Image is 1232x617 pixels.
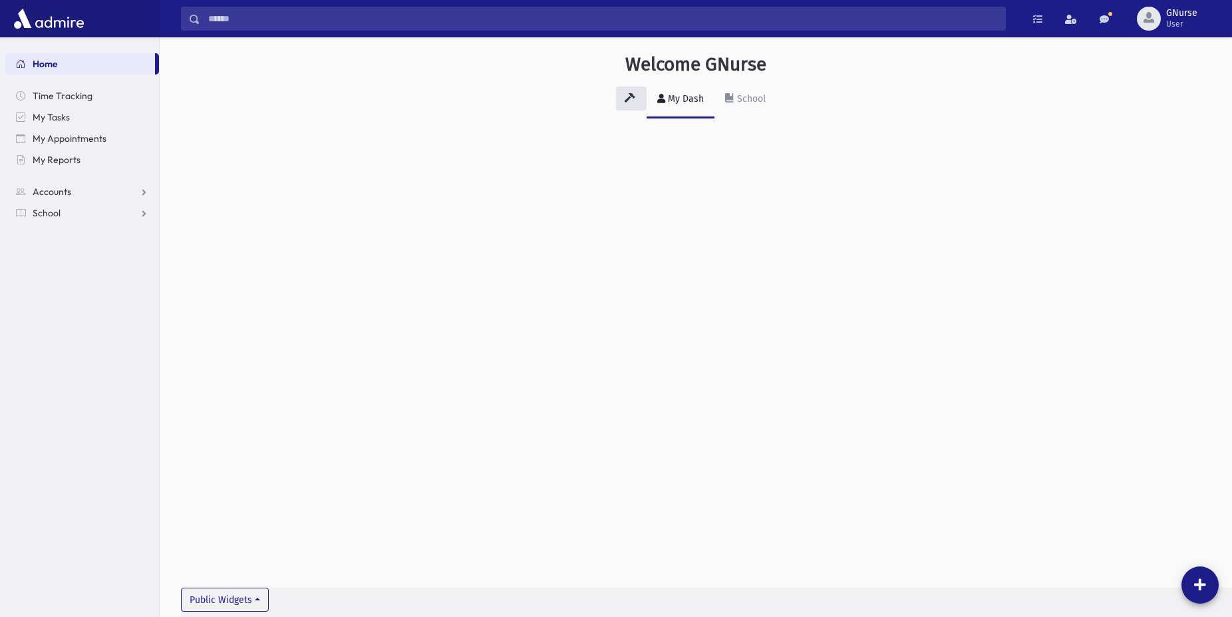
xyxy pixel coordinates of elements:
a: My Tasks [5,106,159,128]
span: Accounts [33,186,71,198]
span: My Appointments [33,132,106,144]
span: School [33,207,61,219]
a: My Dash [647,81,714,118]
input: Search [200,7,1005,31]
button: Public Widgets [181,588,269,612]
a: My Appointments [5,128,159,149]
span: User [1166,19,1197,29]
a: Accounts [5,181,159,202]
div: My Dash [665,93,704,104]
a: Home [5,53,155,75]
span: Home [33,58,58,70]
h3: Welcome GNurse [625,53,766,76]
span: My Reports [33,154,80,166]
img: AdmirePro [11,5,87,32]
span: GNurse [1166,8,1197,19]
span: Time Tracking [33,90,92,102]
a: Time Tracking [5,85,159,106]
a: School [714,81,776,118]
a: My Reports [5,149,159,170]
a: School [5,202,159,224]
div: School [734,93,766,104]
span: My Tasks [33,111,70,123]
